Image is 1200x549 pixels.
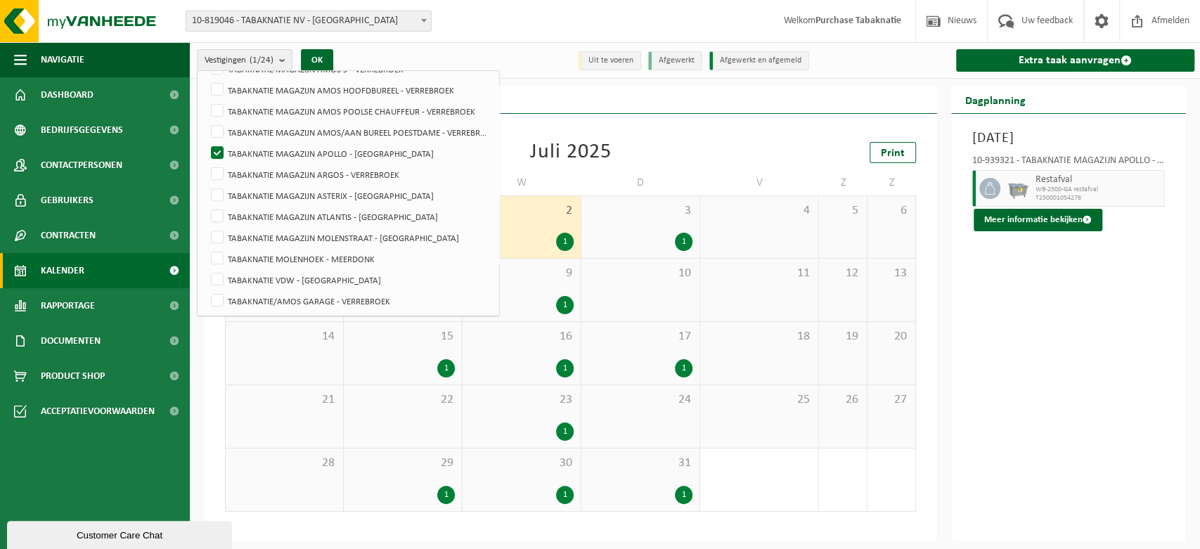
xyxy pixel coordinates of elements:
[875,266,908,281] span: 13
[588,203,692,219] span: 3
[233,329,336,344] span: 14
[588,456,692,471] span: 31
[470,392,574,408] span: 23
[700,170,819,195] td: V
[875,392,908,408] span: 27
[1036,186,1161,194] span: WB-2500-GA restafval
[351,329,455,344] span: 15
[826,203,860,219] span: 5
[186,11,432,32] span: 10-819046 - TABAKNATIE NV - ANTWERPEN
[707,203,811,219] span: 4
[41,148,122,183] span: Contactpersonen
[41,253,84,288] span: Kalender
[826,392,860,408] span: 26
[463,170,581,195] td: W
[351,392,455,408] span: 22
[233,456,336,471] span: 28
[819,170,867,195] td: Z
[578,51,641,70] li: Uit te voeren
[529,142,611,163] div: Juli 2025
[41,77,93,112] span: Dashboard
[588,329,692,344] span: 17
[437,359,455,377] div: 1
[41,183,93,218] span: Gebruikers
[233,392,336,408] span: 21
[41,394,155,429] span: Acceptatievoorwaarden
[470,329,574,344] span: 16
[648,51,702,70] li: Afgewerkt
[1036,174,1161,186] span: Restafval
[208,122,492,143] label: TABAKNATIE MAGAZIJN AMOS/AAN BUREEL POESTDAME - VERREBROEK
[588,266,692,281] span: 10
[556,359,574,377] div: 1
[208,143,492,164] label: TABAKNATIE MAGAZIJN APOLLO - [GEOGRAPHIC_DATA]
[208,206,492,227] label: TABAKNATIE MAGAZIJN ATLANTIS - [GEOGRAPHIC_DATA]
[1007,178,1028,199] img: WB-2500-GAL-GY-01
[875,203,908,219] span: 6
[675,233,692,251] div: 1
[250,56,273,65] count: (1/24)
[470,456,574,471] span: 30
[205,50,273,71] span: Vestigingen
[41,42,84,77] span: Navigatie
[208,248,492,269] label: TABAKNATIE MOLENHOEK - MEERDONK
[208,290,492,311] label: TABAKNATIE/AMOS GARAGE - VERREBROEK
[556,233,574,251] div: 1
[974,209,1102,231] button: Meer informatie bekijken
[208,227,492,248] label: TABAKNATIE MAGAZIJN MOLENSTRAAT - [GEOGRAPHIC_DATA]
[972,128,1165,149] h3: [DATE]
[581,170,700,195] td: D
[470,203,574,219] span: 2
[870,142,916,163] a: Print
[881,148,905,159] span: Print
[875,329,908,344] span: 20
[707,392,811,408] span: 25
[208,164,492,185] label: TABAKNATIE MAGAZIJN ARGOS - VERREBROEK
[675,486,692,504] div: 1
[707,329,811,344] span: 18
[41,218,96,253] span: Contracten
[1036,194,1161,202] span: T250001054276
[815,15,901,26] strong: Purchase Tabaknatie
[41,323,101,359] span: Documenten
[588,392,692,408] span: 24
[41,359,105,394] span: Product Shop
[41,112,123,148] span: Bedrijfsgegevens
[437,486,455,504] div: 1
[709,51,809,70] li: Afgewerkt en afgemeld
[470,266,574,281] span: 9
[556,486,574,504] div: 1
[675,359,692,377] div: 1
[951,86,1040,113] h2: Dagplanning
[208,79,492,101] label: TABAKNATIE MAGAZIJN AMOS HOOFDBUREEL - VERREBROEK
[556,296,574,314] div: 1
[41,288,95,323] span: Rapportage
[972,156,1165,170] div: 10-939321 - TABAKNATIE MAGAZIJN APOLLO - [GEOGRAPHIC_DATA]
[556,422,574,441] div: 1
[301,49,333,72] button: OK
[826,266,860,281] span: 12
[208,185,492,206] label: TABAKNATIE MAGAZIJN ASTERIX - [GEOGRAPHIC_DATA]
[351,456,455,471] span: 29
[826,329,860,344] span: 19
[707,266,811,281] span: 11
[7,518,235,549] iframe: chat widget
[208,101,492,122] label: TABAKNATIE MAGAZIJN AMOS POOLSE CHAUFFEUR - VERREBROEK
[186,11,431,31] span: 10-819046 - TABAKNATIE NV - ANTWERPEN
[197,49,292,70] button: Vestigingen(1/24)
[956,49,1194,72] a: Extra taak aanvragen
[208,269,492,290] label: TABAKNATIE VDW - [GEOGRAPHIC_DATA]
[867,170,916,195] td: Z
